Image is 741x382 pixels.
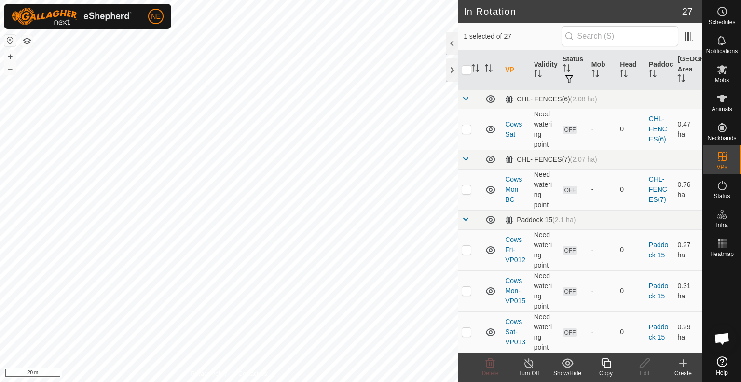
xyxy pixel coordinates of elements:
p-sorticon: Activate to sort [591,71,599,79]
span: (2.1 ha) [552,216,576,224]
div: Open chat [708,324,737,353]
span: OFF [563,126,577,134]
div: Edit [625,369,664,378]
span: Neckbands [707,135,736,141]
td: 0 [616,270,645,311]
a: Help [703,353,741,380]
td: 0 [616,229,645,270]
span: Schedules [708,19,735,25]
div: CHL- FENCES(6) [505,95,597,103]
a: Paddock 15 [649,323,668,341]
th: Head [616,50,645,90]
a: Contact Us [238,369,267,378]
div: Show/Hide [548,369,587,378]
td: Need watering point [530,270,559,311]
td: Need watering point [530,229,559,270]
p-sorticon: Activate to sort [563,66,570,73]
button: Reset Map [4,35,16,46]
p-sorticon: Activate to sort [620,71,628,79]
a: Paddock 15 [649,282,668,300]
div: - [591,327,613,337]
a: Paddock 15 [649,241,668,259]
td: 0.29 ha [673,311,702,353]
input: Search (S) [562,26,678,46]
div: - [591,184,613,195]
p-sorticon: Activate to sort [649,71,657,79]
span: OFF [563,186,577,194]
span: Status [714,193,730,199]
div: Create [664,369,702,378]
td: 0 [616,169,645,210]
td: Need watering point [530,169,559,210]
th: VP [501,50,530,90]
div: Paddock 15 [505,216,576,224]
img: Gallagher Logo [12,8,132,25]
h2: In Rotation [464,6,682,17]
span: Delete [482,370,499,377]
p-sorticon: Activate to sort [677,76,685,84]
button: Map Layers [21,35,33,47]
td: 0 [616,311,645,353]
div: Copy [587,369,625,378]
a: CHL- FENCES(6) [649,115,667,143]
div: - [591,245,613,255]
span: (2.08 ha) [570,95,597,103]
th: Mob [588,50,617,90]
td: 0.47 ha [673,109,702,150]
a: CHL- FENCES(7) [649,175,667,203]
span: 27 [682,4,693,19]
td: Need watering point [530,109,559,150]
p-sorticon: Activate to sort [534,71,542,79]
div: - [591,286,613,296]
td: 0.27 ha [673,229,702,270]
span: OFF [563,328,577,337]
th: Validity [530,50,559,90]
span: Help [716,370,728,376]
a: Cows Fri-VP012 [505,236,525,264]
a: Cows Mon-VP015 [505,277,525,305]
th: Status [559,50,588,90]
td: Need watering point [530,311,559,353]
td: 0.31 ha [673,270,702,311]
div: Turn Off [509,369,548,378]
span: Notifications [706,48,738,54]
button: – [4,63,16,75]
span: OFF [563,287,577,296]
p-sorticon: Activate to sort [485,66,493,73]
span: Infra [716,222,727,228]
span: VPs [716,164,727,170]
div: CHL- FENCES(7) [505,156,597,164]
span: Animals [712,106,732,112]
a: Cows Sat-VP013 [505,318,525,346]
span: OFF [563,246,577,255]
p-sorticon: Activate to sort [471,66,479,73]
a: Cows Mon BC [505,175,522,203]
div: - [591,124,613,134]
td: 0 [616,109,645,150]
a: Privacy Policy [191,369,227,378]
span: Mobs [715,77,729,83]
a: Cows Sat [505,120,522,138]
span: NE [151,12,160,22]
th: Paddock [645,50,674,90]
button: + [4,51,16,62]
span: (2.07 ha) [570,156,597,163]
span: 1 selected of 27 [464,31,561,42]
span: Heatmap [710,251,734,257]
th: [GEOGRAPHIC_DATA] Area [673,50,702,90]
td: 0.76 ha [673,169,702,210]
